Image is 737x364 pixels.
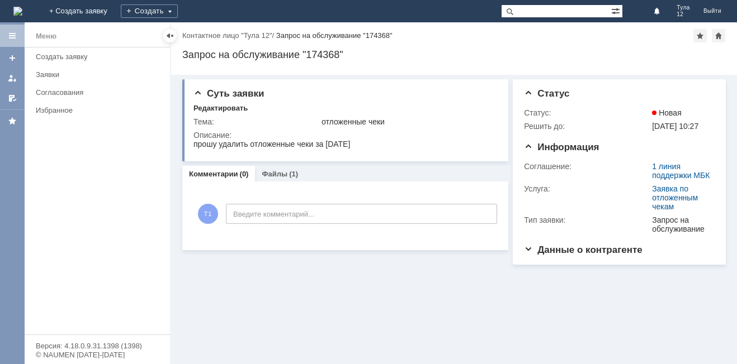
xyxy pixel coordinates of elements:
[31,84,168,101] a: Согласования
[36,52,163,61] div: Создать заявку
[182,31,272,40] a: Контактное лицо "Тула 12"
[652,108,682,117] span: Новая
[524,142,599,152] span: Информация
[652,162,710,180] a: 1 линия поддержки МБК
[189,170,238,178] a: Комментарии
[198,204,218,224] span: Т1
[193,88,264,99] span: Суть заявки
[163,29,177,42] div: Скрыть меню
[677,11,690,18] span: 12
[193,117,319,126] div: Тема:
[652,122,698,131] span: [DATE] 10:27
[36,106,151,114] div: Избранное
[677,4,690,11] span: Тула
[3,89,21,107] a: Мои согласования
[31,48,168,65] a: Создать заявку
[36,342,159,349] div: Версия: 4.18.0.9.31.1398 (1398)
[524,88,569,99] span: Статус
[652,215,710,233] div: Запрос на обслуживание
[524,108,650,117] div: Статус:
[3,69,21,87] a: Мои заявки
[193,104,248,113] div: Редактировать
[193,131,497,140] div: Описание:
[712,29,725,42] div: Сделать домашней страницей
[121,4,178,18] div: Создать
[3,49,21,67] a: Создать заявку
[276,31,393,40] div: Запрос на обслуживание "174368"
[524,184,650,193] div: Услуга:
[289,170,298,178] div: (1)
[524,215,650,224] div: Тип заявки:
[31,66,168,83] a: Заявки
[13,7,22,16] a: Перейти на домашнюю страницу
[322,117,494,126] div: отложенные чеки
[524,162,650,171] div: Соглашение:
[240,170,249,178] div: (0)
[36,30,56,43] div: Меню
[13,7,22,16] img: logo
[36,351,159,358] div: © NAUMEN [DATE]-[DATE]
[182,31,276,40] div: /
[524,122,650,131] div: Решить до:
[524,245,642,255] span: Данные о контрагенте
[182,49,726,60] div: Запрос на обслуживание "174368"
[262,170,287,178] a: Файлы
[611,5,622,16] span: Расширенный поиск
[652,184,698,211] a: Заявка по отложенным чекам
[36,88,163,97] div: Согласования
[693,29,707,42] div: Добавить в избранное
[36,70,163,79] div: Заявки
